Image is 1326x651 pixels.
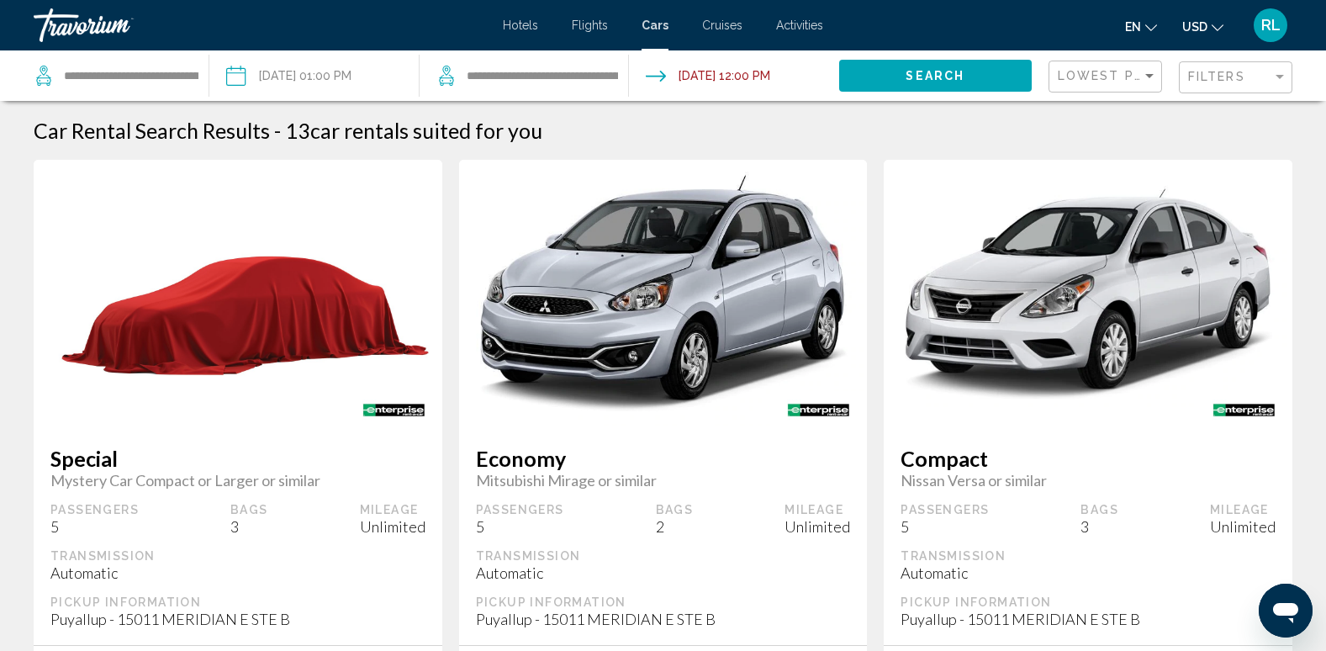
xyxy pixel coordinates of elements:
[901,502,989,517] div: Passengers
[656,502,694,517] div: Bags
[476,548,851,564] div: Transmission
[785,517,850,536] div: Unlimited
[34,8,486,42] a: Travorium
[1259,584,1313,638] iframe: Button to launch messaging window
[274,118,281,143] span: -
[230,502,268,517] div: Bags
[770,391,867,429] img: ENTERPRISE
[901,564,1276,582] div: Automatic
[901,471,1276,490] span: Nissan Versa or similar
[1182,20,1207,34] span: USD
[906,70,964,83] span: Search
[1179,61,1292,95] button: Filter
[1125,14,1157,39] button: Change language
[476,610,851,628] div: Puyallup - 15011 MERIDIAN E STE B
[50,502,139,517] div: Passengers
[839,60,1032,91] button: Search
[1196,391,1292,429] img: ENTERPRISE
[572,19,608,32] a: Flights
[1182,14,1223,39] button: Change currency
[285,118,542,143] h2: 13
[459,163,868,426] img: primary.png
[1210,502,1276,517] div: Mileage
[476,595,851,610] div: Pickup Information
[50,595,425,610] div: Pickup Information
[776,19,823,32] a: Activities
[901,595,1276,610] div: Pickup Information
[360,502,425,517] div: Mileage
[50,610,425,628] div: Puyallup - 15011 MERIDIAN E STE B
[901,446,1276,471] span: Compact
[1058,69,1166,82] span: Lowest Price
[476,446,851,471] span: Economy
[656,517,694,536] div: 2
[476,502,564,517] div: Passengers
[50,446,425,471] span: Special
[1080,517,1118,536] div: 3
[901,517,989,536] div: 5
[226,50,351,101] button: Pickup date: Sep 27, 2025 01:00 PM
[1080,502,1118,517] div: Bags
[34,118,270,143] h1: Car Rental Search Results
[476,564,851,582] div: Automatic
[1058,70,1157,84] mat-select: Sort by
[503,19,538,32] a: Hotels
[50,471,425,490] span: Mystery Car Compact or Larger or similar
[50,564,425,582] div: Automatic
[646,50,770,101] button: Drop-off date: Sep 28, 2025 12:00 PM
[230,517,268,536] div: 3
[346,391,442,429] img: ENTERPRISE
[901,548,1276,564] div: Transmission
[476,517,564,536] div: 5
[642,19,668,32] a: Cars
[310,118,542,143] span: car rentals suited for you
[702,19,742,32] a: Cruises
[1188,70,1245,83] span: Filters
[1261,17,1281,34] span: RL
[785,502,850,517] div: Mileage
[1125,20,1141,34] span: en
[901,610,1276,628] div: Puyallup - 15011 MERIDIAN E STE B
[50,548,425,564] div: Transmission
[360,517,425,536] div: Unlimited
[50,517,139,536] div: 5
[884,177,1292,411] img: primary.png
[34,179,442,409] img: primary.png
[1249,8,1292,43] button: User Menu
[476,471,851,490] span: Mitsubishi Mirage or similar
[1210,517,1276,536] div: Unlimited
